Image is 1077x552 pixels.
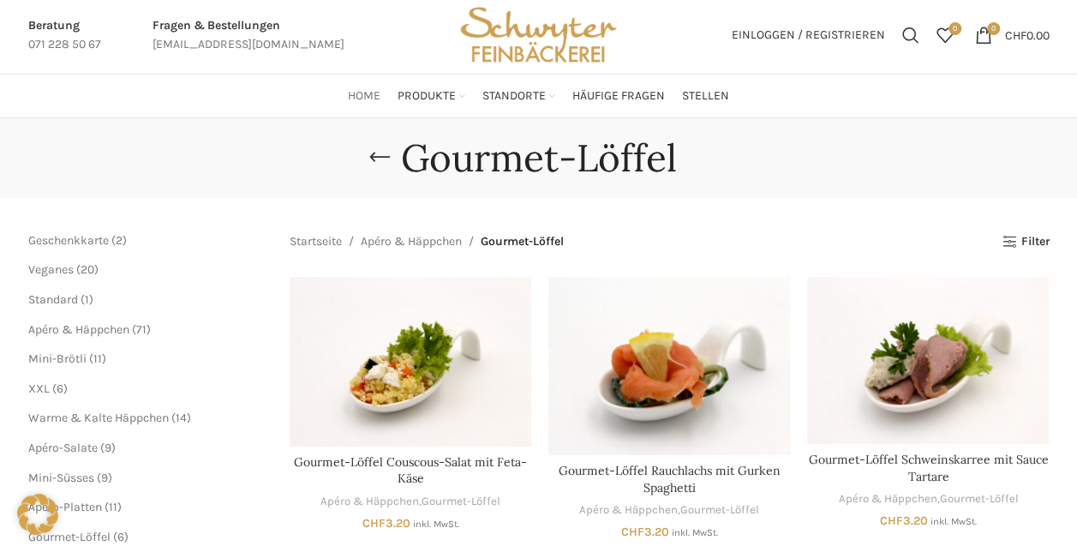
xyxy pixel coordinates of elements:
[116,233,123,248] span: 2
[28,262,74,277] a: Veganes
[1005,27,1026,42] span: CHF
[176,411,187,425] span: 14
[807,491,1049,507] div: ,
[28,441,98,455] a: Apéro-Salate
[548,502,790,519] div: ,
[320,494,419,510] a: Apéro & Häppchen
[362,516,386,531] span: CHF
[28,322,129,337] a: Apéro & Häppchen
[28,471,94,485] a: Mini-Süsses
[28,233,109,248] a: Geschenkkarte
[348,79,380,113] a: Home
[422,494,500,510] a: Gourmet-Löffel
[672,527,718,538] small: inkl. MwSt.
[57,381,63,396] span: 6
[880,513,903,528] span: CHF
[348,88,380,105] span: Home
[28,16,101,55] a: Infobox link
[290,494,531,510] div: ,
[930,516,977,527] small: inkl. MwSt.
[401,135,677,181] h1: Gourmet-Löffel
[966,18,1058,52] a: 0 CHF0.00
[413,519,459,530] small: inkl. MwSt.
[294,454,527,487] a: Gourmet-Löffel Couscous-Salat mit Feta-Käse
[621,525,669,539] bdi: 3.20
[559,463,781,495] a: Gourmet-Löffel Rauchlachs mit Gurken Spaghetti
[20,79,1058,113] div: Main navigation
[290,232,342,251] a: Startseite
[28,411,169,425] a: Warme & Kalte Häppchen
[117,530,124,544] span: 6
[723,18,894,52] a: Einloggen / Registrieren
[682,79,729,113] a: Stellen
[398,79,465,113] a: Produkte
[358,141,401,175] a: Go back
[579,502,678,519] a: Apéro & Häppchen
[682,88,729,105] span: Stellen
[482,88,546,105] span: Standorte
[454,27,622,41] a: Site logo
[680,502,759,519] a: Gourmet-Löffel
[572,88,665,105] span: Häufige Fragen
[361,232,462,251] a: Apéro & Häppchen
[85,292,89,307] span: 1
[153,16,344,55] a: Infobox link
[948,22,961,35] span: 0
[136,322,147,337] span: 71
[838,491,936,507] a: Apéro & Häppchen
[101,471,108,485] span: 9
[1002,235,1049,249] a: Filter
[987,22,1000,35] span: 0
[28,351,87,366] a: Mini-Brötli
[1005,27,1050,42] bdi: 0.00
[928,18,962,52] a: 0
[894,18,928,52] a: Suchen
[105,441,111,455] span: 9
[398,88,456,105] span: Produkte
[28,381,50,396] a: XXL
[808,452,1048,484] a: Gourmet-Löffel Schweinskarree mit Sauce Tartare
[621,525,644,539] span: CHF
[362,516,410,531] bdi: 3.20
[28,292,78,307] a: Standard
[807,277,1049,444] a: Gourmet-Löffel Schweinskarree mit Sauce Tartare
[880,513,928,528] bdi: 3.20
[481,232,564,251] span: Gourmet-Löffel
[81,262,94,277] span: 20
[290,277,531,447] a: Gourmet-Löffel Couscous-Salat mit Feta-Käse
[482,79,555,113] a: Standorte
[572,79,665,113] a: Häufige Fragen
[109,500,117,514] span: 11
[939,491,1018,507] a: Gourmet-Löffel
[93,351,102,366] span: 11
[732,29,885,41] span: Einloggen / Registrieren
[290,232,564,251] nav: Breadcrumb
[928,18,962,52] div: Meine Wunschliste
[548,277,790,455] a: Gourmet-Löffel Rauchlachs mit Gurken Spaghetti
